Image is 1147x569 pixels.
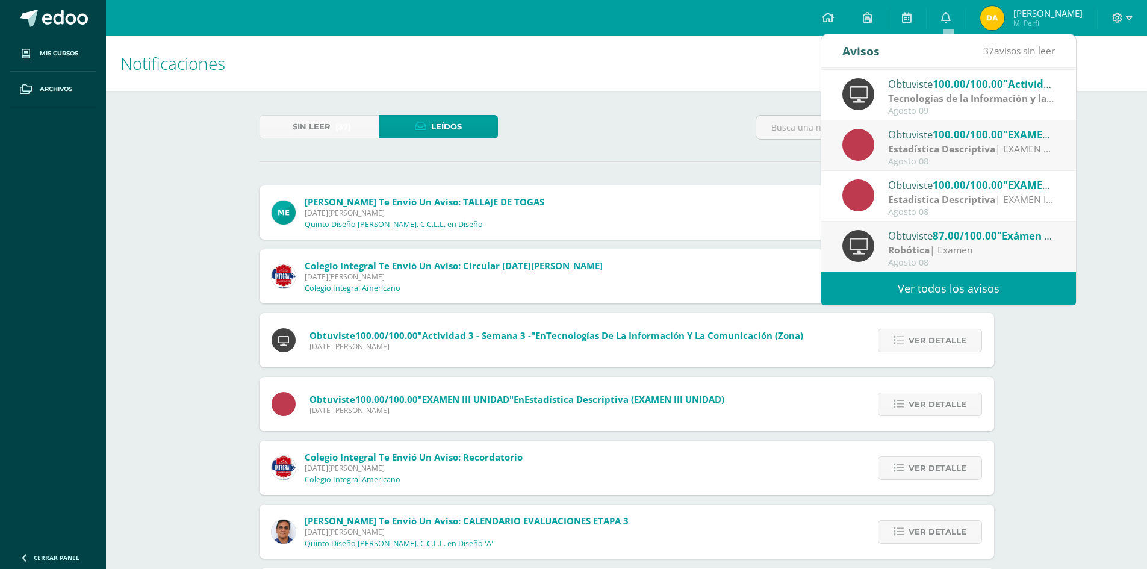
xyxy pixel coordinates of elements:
[888,106,1055,116] div: Agosto 09
[418,393,514,405] span: "EXAMEN III UNIDAD"
[983,44,994,57] span: 37
[888,157,1055,167] div: Agosto 08
[305,284,400,293] p: Colegio Integral Americano
[909,393,966,415] span: Ver detalle
[888,243,930,257] strong: Robótica
[305,451,523,463] span: Colegio Integral te envió un aviso: Recordatorio
[888,92,1115,105] strong: Tecnologías de la Información y la Comunicación
[1003,128,1101,141] span: "EXAMEN CORTO 2"
[305,196,544,208] span: [PERSON_NAME] te envió un aviso: TALLAJE DE TOGAS
[10,36,96,72] a: Mis cursos
[309,405,724,415] span: [DATE][PERSON_NAME]
[997,229,1133,243] span: "Exámen final de Robótica"
[379,115,498,138] a: Leídos
[888,126,1055,142] div: Obtuviste en
[888,92,1055,105] div: | Zona
[888,142,995,155] strong: Estadística Descriptiva
[120,52,225,75] span: Notificaciones
[546,329,803,341] span: Tecnologías de la Información y la Comunicación (Zona)
[272,201,296,225] img: c105304d023d839b59a15d0bf032229d.png
[909,457,966,479] span: Ver detalle
[909,329,966,352] span: Ver detalle
[309,329,803,341] span: Obtuviste en
[305,527,629,537] span: [DATE][PERSON_NAME]
[305,475,400,485] p: Colegio Integral Americano
[335,116,351,138] span: (37)
[272,456,296,480] img: 3d8ecf278a7f74c562a74fe44b321cd5.png
[305,463,523,473] span: [DATE][PERSON_NAME]
[888,177,1055,193] div: Obtuviste en
[933,128,1003,141] span: 100.00/100.00
[1013,18,1083,28] span: Mi Perfil
[40,84,72,94] span: Archivos
[888,193,995,206] strong: Estadística Descriptiva
[980,6,1004,30] img: 21903f2d122677bca6dc3e12486c952d.png
[888,142,1055,156] div: | EXAMEN CORTO 1 Y 2 III UNIDAD
[309,341,803,352] span: [DATE][PERSON_NAME]
[305,260,603,272] span: Colegio Integral te envió un aviso: Circular [DATE][PERSON_NAME]
[309,393,724,405] span: Obtuviste en
[34,553,79,562] span: Cerrar panel
[1003,77,1131,91] span: "Actividad 3 - Semana 3 -"
[909,521,966,543] span: Ver detalle
[756,116,993,139] input: Busca una notificación aquí
[305,272,603,282] span: [DATE][PERSON_NAME]
[524,393,724,405] span: Estadística Descriptiva (EXAMEN III UNIDAD)
[821,272,1076,305] a: Ver todos los avisos
[842,34,880,67] div: Avisos
[260,115,379,138] a: Sin leer(37)
[933,229,997,243] span: 87.00/100.00
[418,329,535,341] span: "Actividad 3 - Semana 3 -"
[272,264,296,288] img: 3d8ecf278a7f74c562a74fe44b321cd5.png
[40,49,78,58] span: Mis cursos
[305,539,493,549] p: Quinto Diseño [PERSON_NAME]. C.C.L.L. en Diseño 'A'
[1003,178,1113,192] span: "EXAMEN III UNIDAD"
[888,76,1055,92] div: Obtuviste en
[10,72,96,107] a: Archivos
[272,520,296,544] img: 869655365762450ab720982c099df79d.png
[431,116,462,138] span: Leídos
[888,243,1055,257] div: | Examen
[888,193,1055,207] div: | EXAMEN III UNIDAD
[933,178,1003,192] span: 100.00/100.00
[888,207,1055,217] div: Agosto 08
[933,77,1003,91] span: 100.00/100.00
[983,44,1055,57] span: avisos sin leer
[293,116,331,138] span: Sin leer
[355,393,418,405] span: 100.00/100.00
[355,329,418,341] span: 100.00/100.00
[305,515,629,527] span: [PERSON_NAME] te envió un aviso: CALENDARIO EVALUACIONES ETAPA 3
[1013,7,1083,19] span: [PERSON_NAME]
[305,208,544,218] span: [DATE][PERSON_NAME]
[305,220,483,229] p: Quinto Diseño [PERSON_NAME]. C.C.L.L. en Diseño
[888,258,1055,268] div: Agosto 08
[888,228,1055,243] div: Obtuviste en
